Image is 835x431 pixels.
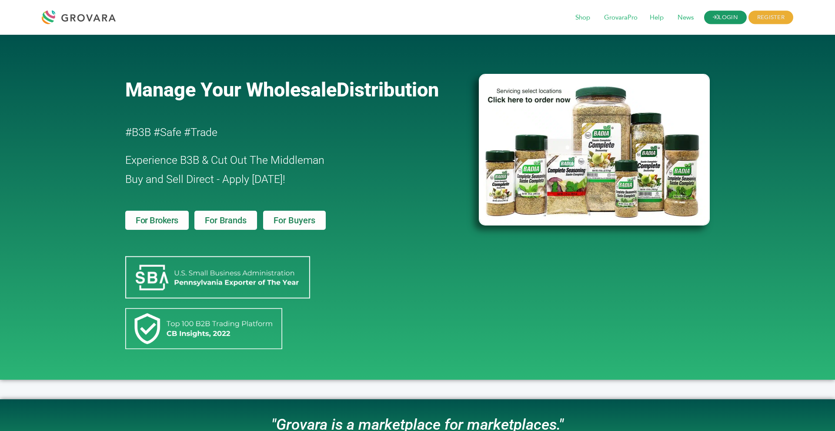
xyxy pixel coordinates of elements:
span: Manage Your Wholesale [125,78,337,101]
a: Shop [569,13,596,23]
a: For Brokers [125,211,189,230]
span: Buy and Sell Direct - Apply [DATE]! [125,173,285,186]
span: For Buyers [274,216,315,225]
span: Distribution [337,78,439,101]
span: REGISTER [748,11,793,24]
span: For Brokers [136,216,178,225]
span: Help [644,10,670,26]
a: For Brands [194,211,257,230]
span: News [671,10,700,26]
a: Help [644,13,670,23]
a: News [671,13,700,23]
span: Shop [569,10,596,26]
a: GrovaraPro [598,13,644,23]
a: For Buyers [263,211,326,230]
span: For Brands [205,216,246,225]
span: Experience B3B & Cut Out The Middleman [125,154,324,166]
h2: #B3B #Safe #Trade [125,123,429,142]
a: Manage Your WholesaleDistribution [125,78,464,101]
span: GrovaraPro [598,10,644,26]
a: LOGIN [704,11,747,24]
